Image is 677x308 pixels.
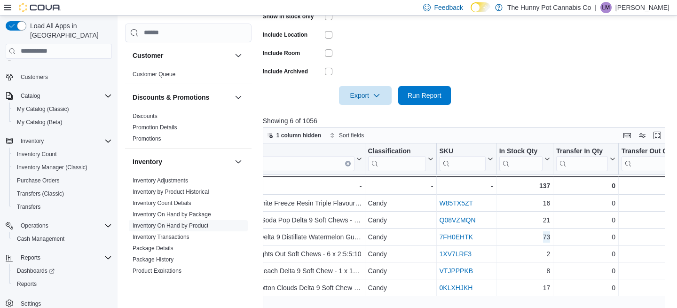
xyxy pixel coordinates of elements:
div: 16 [499,197,550,209]
span: Reports [21,254,40,261]
button: Clear input [345,160,350,166]
div: Candy [368,197,433,209]
span: Transfers [17,203,40,211]
button: Customer [133,51,231,60]
span: Reports [13,278,112,290]
span: Inventory Manager (Classic) [17,164,87,171]
img: Cova [19,3,61,12]
a: Purchase Orders [13,175,63,186]
span: Operations [21,222,48,229]
span: Reports [17,252,112,263]
a: Dashboards [13,265,58,276]
div: 0 [556,231,615,243]
input: Dark Mode [471,2,490,12]
button: Sort fields [326,130,368,141]
a: Reports [13,278,40,290]
button: Inventory Count [9,148,116,161]
span: Discounts [133,112,157,120]
span: Inventory [21,137,44,145]
button: Transfers (Classic) [9,187,116,200]
span: Operations [17,220,112,231]
div: 8 [499,265,550,276]
span: Run Report [408,91,441,100]
button: Operations [2,219,116,232]
span: Transfers (Classic) [17,190,64,197]
span: Transfers [13,201,112,213]
a: 1XV7LRF3 [439,250,471,258]
div: 137 [499,180,550,191]
div: 21 [499,214,550,226]
div: Classification [368,147,425,171]
span: Inventory by Product Historical [133,188,209,196]
button: 1 column hidden [263,130,325,141]
button: My Catalog (Beta) [9,116,116,129]
button: Display options [637,130,648,141]
div: [PERSON_NAME] - No.7 Cotton Clouds Delta 9 Soft Chew - 1 x 10:0 [180,282,362,293]
button: Inventory [2,134,116,148]
button: Customer [233,50,244,61]
p: The Hunny Pot Cannabis Co [507,2,591,13]
a: My Catalog (Beta) [13,117,66,128]
span: My Catalog (Classic) [17,105,69,113]
div: - [368,180,433,191]
a: Inventory Transactions [133,234,189,240]
div: Candy [368,248,433,260]
span: Product Expirations [133,267,181,275]
div: - [180,180,362,191]
span: Inventory Count [13,149,112,160]
span: Package History [133,256,173,263]
div: Product [180,147,354,156]
div: Candy [368,282,433,293]
button: Inventory Manager (Classic) [9,161,116,174]
span: Sort fields [339,132,364,139]
div: - [439,180,493,191]
a: 0KLXHJKH [439,284,472,292]
p: [PERSON_NAME] [615,2,669,13]
button: Reports [2,251,116,264]
div: Customer [125,69,252,84]
span: Load All Apps in [GEOGRAPHIC_DATA] [26,21,112,40]
button: In Stock Qty [499,147,550,171]
span: My Catalog (Beta) [13,117,112,128]
span: Inventory On Hand by Package [133,211,211,218]
span: Feedback [434,3,463,12]
a: Discounts [133,113,157,119]
a: Inventory Count [13,149,61,160]
button: Catalog [17,90,44,102]
div: 0 [556,180,615,191]
div: [PERSON_NAME] - No.20 Peach Delta 9 Soft Chew - 1 x 10:0 [180,265,362,276]
a: Inventory On Hand by Product [133,222,208,229]
button: Inventory [17,135,47,147]
div: [PERSON_NAME] - No.15 Delta 9 Distillate Watermelon Gummy - 1 x 10:0 [180,231,362,243]
a: Customers [17,71,52,83]
div: SKU URL [439,147,485,171]
button: Discounts & Promotions [133,93,231,102]
button: Operations [17,220,52,231]
span: Export [345,86,386,105]
span: Dashboards [17,267,55,275]
a: My Catalog (Classic) [13,103,73,115]
div: Candy [368,265,433,276]
span: Inventory Adjustments [133,177,188,184]
span: Catalog [17,90,112,102]
a: Cash Management [13,233,68,245]
span: LM [602,2,610,13]
div: SKU [439,147,485,156]
span: My Catalog (Beta) [17,118,63,126]
a: Package Details [133,245,173,252]
p: Showing 6 of 1056 [263,116,669,126]
span: Inventory Count [17,150,57,158]
button: Customers [2,70,116,84]
a: Inventory by Product Historical [133,189,209,195]
a: Promotions [133,135,161,142]
span: Customers [17,71,112,83]
button: Enter fullscreen [652,130,663,141]
button: Purchase Orders [9,174,116,187]
span: Inventory Transactions [133,233,189,241]
span: Settings [21,300,41,308]
button: My Catalog (Classic) [9,103,116,116]
div: [PERSON_NAME] - No. 12 Soda Pop Delta 9 Soft Chews - 4 x 2.5:0 [180,214,362,226]
span: Inventory Count Details [133,199,191,207]
span: Dark Mode [471,12,471,13]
